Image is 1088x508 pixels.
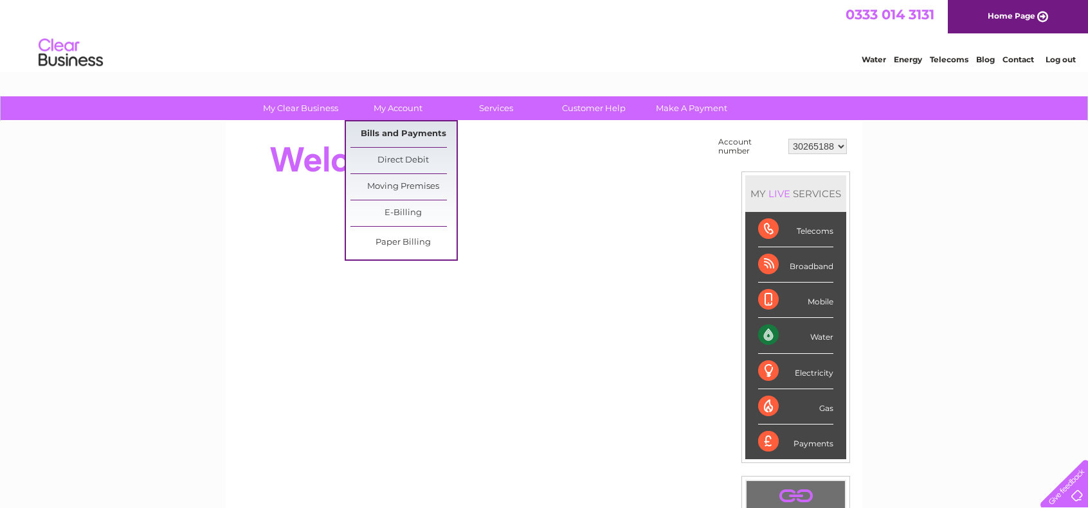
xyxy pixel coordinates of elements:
[350,174,457,200] a: Moving Premises
[715,134,785,159] td: Account number
[930,55,968,64] a: Telecoms
[745,175,846,212] div: MY SERVICES
[758,389,833,425] div: Gas
[1002,55,1034,64] a: Contact
[758,318,833,353] div: Water
[758,354,833,389] div: Electricity
[38,33,104,73] img: logo.png
[758,212,833,247] div: Telecoms
[894,55,922,64] a: Energy
[350,148,457,173] a: Direct Debit
[350,121,457,147] a: Bills and Payments
[248,96,354,120] a: My Clear Business
[976,55,995,64] a: Blog
[750,484,842,507] a: .
[846,6,934,22] a: 0333 014 3131
[862,55,886,64] a: Water
[443,96,549,120] a: Services
[350,230,457,256] a: Paper Billing
[766,188,793,200] div: LIVE
[241,7,849,62] div: Clear Business is a trading name of Verastar Limited (registered in [GEOGRAPHIC_DATA] No. 3667643...
[758,247,833,283] div: Broadband
[1046,55,1076,64] a: Log out
[758,425,833,459] div: Payments
[345,96,451,120] a: My Account
[639,96,745,120] a: Make A Payment
[350,200,457,226] a: E-Billing
[541,96,647,120] a: Customer Help
[758,283,833,318] div: Mobile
